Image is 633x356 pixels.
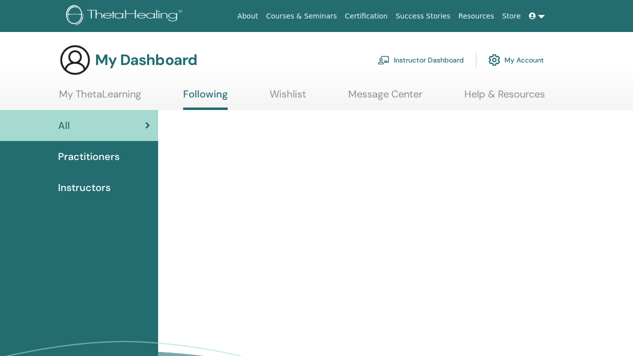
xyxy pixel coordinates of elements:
[58,149,120,164] span: Practitioners
[498,7,525,25] a: Store
[58,180,111,195] span: Instructors
[233,7,262,25] a: About
[464,88,545,107] a: Help & Resources
[378,49,464,71] a: Instructor Dashboard
[378,55,390,64] img: chalkboard-teacher.svg
[454,7,498,25] a: Resources
[341,7,391,25] a: Certification
[59,88,141,107] a: My ThetaLearning
[348,88,422,107] a: Message Center
[392,7,454,25] a: Success Stories
[59,44,91,76] img: generic-user-icon.jpg
[95,51,197,69] h3: My Dashboard
[183,88,228,110] a: Following
[58,118,70,133] span: All
[488,49,544,71] a: My Account
[66,5,186,27] img: logo.png
[488,51,500,68] img: cog.svg
[262,7,341,25] a: Courses & Seminars
[270,88,306,107] a: Wishlist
